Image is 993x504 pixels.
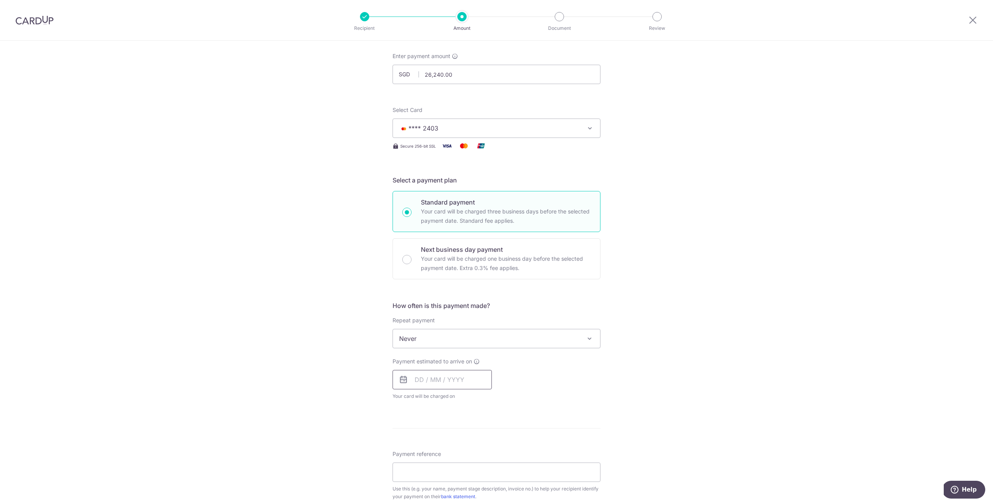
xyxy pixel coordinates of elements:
p: Standard payment [421,198,591,207]
p: Your card will be charged one business day before the selected payment date. Extra 0.3% fee applies. [421,254,591,273]
p: Amount [433,24,491,32]
p: Document [531,24,588,32]
p: Recipient [336,24,393,32]
p: Your card will be charged three business days before the selected payment date. Standard fee appl... [421,207,591,225]
span: Secure 256-bit SSL [400,143,436,149]
span: SGD [399,71,419,78]
span: Payment estimated to arrive on [393,358,472,365]
span: Enter payment amount [393,52,450,60]
span: translation missing: en.payables.payment_networks.credit_card.summary.labels.select_card [393,107,422,113]
h5: How often is this payment made? [393,301,600,310]
iframe: Opens a widget where you can find more information [944,481,985,500]
label: Repeat payment [393,317,435,324]
input: DD / MM / YYYY [393,370,492,389]
p: Review [628,24,686,32]
img: MASTERCARD [399,126,408,131]
h5: Select a payment plan [393,175,600,185]
img: Union Pay [473,141,489,151]
span: Never [393,329,600,348]
span: Your card will be charged on [393,392,492,400]
div: Use this (e.g. your name, payment stage description, invoice no.) to help your recipient identify... [393,485,600,501]
span: Never [393,329,600,348]
img: Visa [439,141,455,151]
span: Payment reference [393,450,441,458]
img: CardUp [16,15,54,25]
img: Mastercard [456,141,472,151]
a: bank statement [441,494,475,499]
p: Next business day payment [421,245,591,254]
input: 0.00 [393,65,600,84]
